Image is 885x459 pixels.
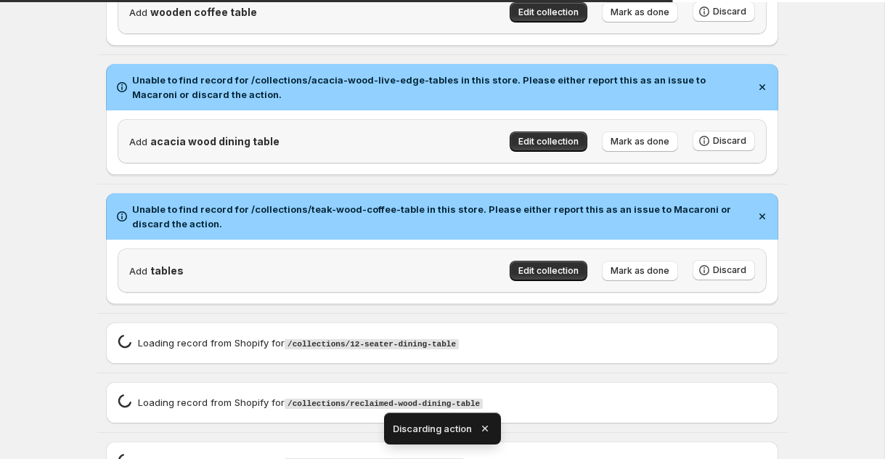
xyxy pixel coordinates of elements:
span: Edit collection [518,7,579,18]
button: Edit collection [510,2,587,23]
button: Edit collection [510,261,587,281]
p: Add [129,134,436,149]
h2: Unable to find record for /collections/teak-wood-coffee-table in this store. Please either report... [132,202,749,231]
span: Mark as done [611,7,669,18]
button: Dismiss notification [752,77,772,97]
button: Mark as done [602,261,678,281]
p: Add [129,5,436,20]
h2: Unable to find record for /collections/acacia-wood-live-edge-tables in this store. Please either ... [132,73,749,102]
code: /collections/12-seater-dining-table [285,339,459,349]
span: Discard [713,6,746,17]
code: /collections/reclaimed-wood-dining-table [285,399,483,409]
button: Edit collection [510,131,587,152]
button: Discard [693,131,755,151]
p: Loading record from Shopify for [138,395,483,411]
span: tables [150,264,184,277]
span: Mark as done [611,265,669,277]
span: Edit collection [518,136,579,147]
span: Mark as done [611,136,669,147]
span: wooden coffee table [150,6,257,18]
span: Edit collection [518,265,579,277]
button: Dismiss notification [752,206,772,227]
button: Discard [693,1,755,22]
p: Add [129,264,436,278]
span: Discard [713,264,746,276]
button: Discard [693,260,755,280]
span: acacia wood dining table [150,135,280,147]
span: Discard [713,135,746,147]
p: Loading record from Shopify for [138,336,459,352]
button: Mark as done [602,131,678,152]
span: Discarding action [393,421,472,436]
button: Mark as done [602,2,678,23]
